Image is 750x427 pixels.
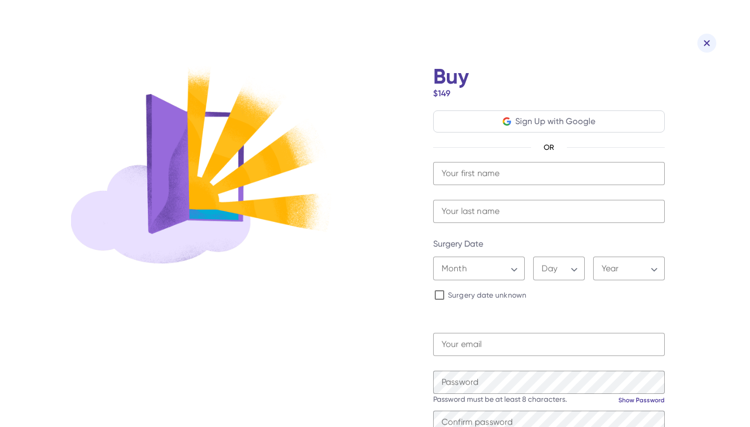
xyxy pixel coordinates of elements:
[433,66,469,87] h1: Buy
[71,66,332,263] img: Buy illustration
[618,396,665,404] a: Show Password
[704,40,710,46] img: Close icn
[433,87,451,100] div: $149
[433,394,567,404] div: Password must be at least 8 characters.
[446,290,527,300] label: Surgery date unknown
[515,115,595,128] div: Sign Up with Google
[531,141,567,154] span: OR
[503,115,595,128] button: Sign Up with Google
[433,238,665,250] label: Surgery Date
